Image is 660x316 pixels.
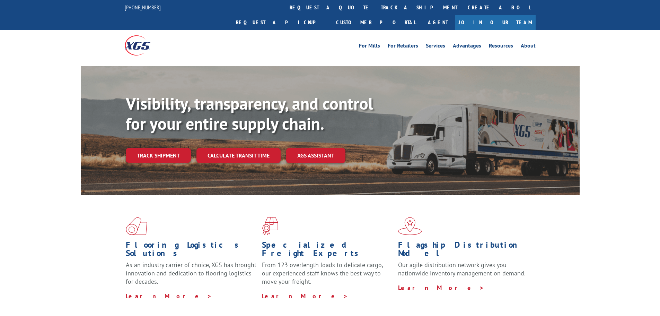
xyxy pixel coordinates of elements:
span: Our agile distribution network gives you nationwide inventory management on demand. [398,261,526,277]
h1: Flagship Distribution Model [398,241,529,261]
a: For Retailers [388,43,418,51]
a: Learn More > [262,292,348,300]
a: Learn More > [398,284,484,292]
b: Visibility, transparency, and control for your entire supply chain. [126,93,373,134]
a: Learn More > [126,292,212,300]
h1: Flooring Logistics Solutions [126,241,257,261]
a: Calculate transit time [196,148,281,163]
a: Services [426,43,445,51]
a: About [521,43,536,51]
a: Resources [489,43,513,51]
a: XGS ASSISTANT [286,148,345,163]
a: Advantages [453,43,481,51]
a: Agent [421,15,455,30]
span: As an industry carrier of choice, XGS has brought innovation and dedication to flooring logistics... [126,261,256,285]
a: Customer Portal [331,15,421,30]
a: Join Our Team [455,15,536,30]
img: xgs-icon-focused-on-flooring-red [262,217,278,235]
img: xgs-icon-total-supply-chain-intelligence-red [126,217,147,235]
img: xgs-icon-flagship-distribution-model-red [398,217,422,235]
h1: Specialized Freight Experts [262,241,393,261]
a: Request a pickup [231,15,331,30]
p: From 123 overlength loads to delicate cargo, our experienced staff knows the best way to move you... [262,261,393,292]
a: [PHONE_NUMBER] [125,4,161,11]
a: For Mills [359,43,380,51]
a: Track shipment [126,148,191,163]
